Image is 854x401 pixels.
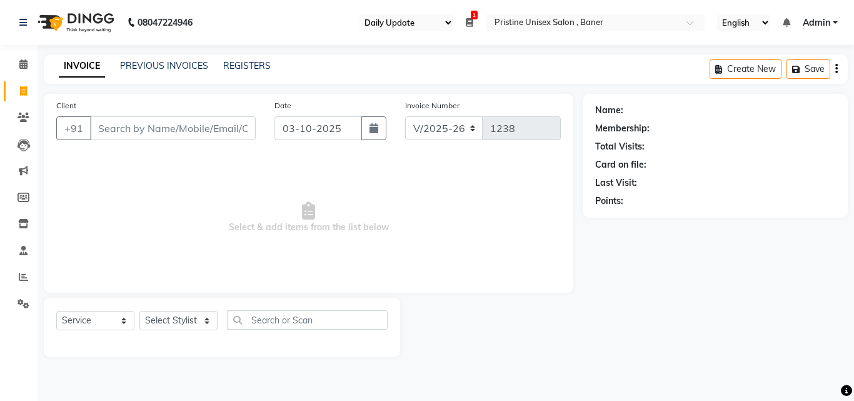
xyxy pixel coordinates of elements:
span: Admin [803,16,830,29]
label: Invoice Number [405,100,460,111]
div: Membership: [595,122,650,135]
button: +91 [56,116,91,140]
input: Search or Scan [227,310,388,330]
div: Name: [595,104,623,117]
div: Last Visit: [595,176,637,190]
img: logo [32,5,118,40]
a: PREVIOUS INVOICES [120,60,208,71]
input: Search by Name/Mobile/Email/Code [90,116,256,140]
button: Create New [710,59,781,79]
span: 1 [471,11,478,19]
div: Card on file: [595,158,646,171]
b: 08047224946 [138,5,193,40]
label: Date [274,100,291,111]
a: REGISTERS [223,60,271,71]
span: Select & add items from the list below [56,155,561,280]
div: Points: [595,195,623,208]
label: Client [56,100,76,111]
a: INVOICE [59,55,105,78]
div: Total Visits: [595,140,645,153]
button: Save [786,59,830,79]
